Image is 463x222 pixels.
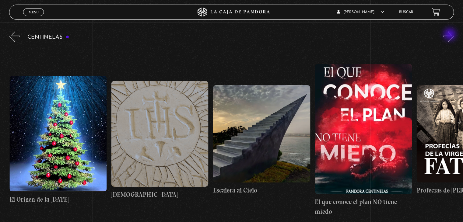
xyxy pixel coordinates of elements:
button: Next [443,31,454,42]
h4: El Origen de la [DATE] [9,195,107,204]
button: Previous [9,31,20,42]
a: Buscar [399,10,413,14]
h4: El que conoce el plan NO tiene miedo [315,197,412,216]
h4: [DEMOGRAPHIC_DATA] [111,190,208,199]
a: View your shopping cart [432,8,440,16]
span: [PERSON_NAME] [337,10,384,14]
h3: Centinelas [27,34,69,40]
h4: Escalera al Cielo [213,186,310,195]
span: Menu [29,10,39,14]
span: Cerrar [26,15,41,19]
